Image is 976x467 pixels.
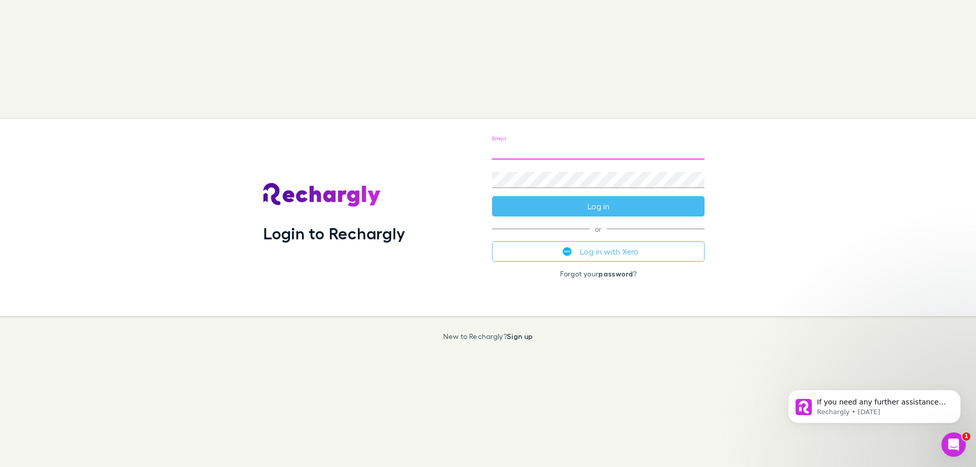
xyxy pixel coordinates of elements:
[507,332,533,340] a: Sign up
[563,247,572,256] img: Xero's logo
[263,183,381,207] img: Rechargly's Logo
[443,332,533,340] p: New to Rechargly?
[492,134,506,142] label: Email
[492,196,705,216] button: Log in
[962,432,970,441] span: 1
[492,241,705,262] button: Log in with Xero
[492,270,705,278] p: Forgot your ?
[773,368,976,440] iframe: Intercom notifications message
[263,224,405,243] h1: Login to Rechargly
[598,269,633,278] a: password
[941,432,966,457] iframe: Intercom live chat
